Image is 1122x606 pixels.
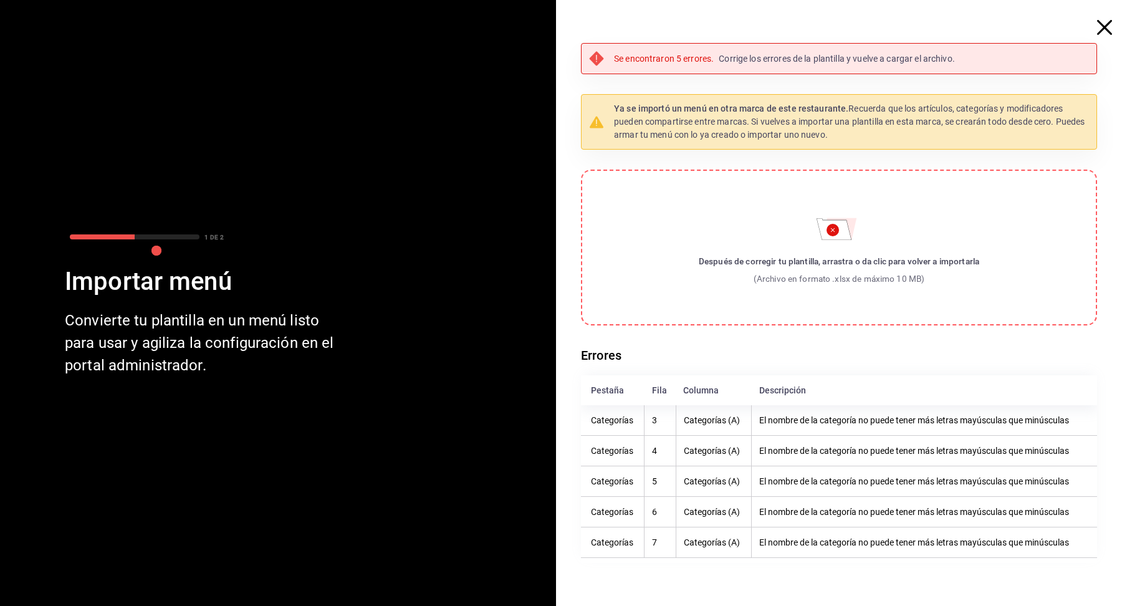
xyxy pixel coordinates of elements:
[614,52,714,65] p: Se encontraron 5 errores.
[65,309,344,377] div: Convierte tu plantilla en un menú listo para usar y agiliza la configuración en el portal adminis...
[676,497,751,527] th: Categorías (A)
[581,405,645,436] th: Categorías
[752,405,1097,436] th: El nombre de la categoría no puede tener más letras mayúsculas que minúsculas
[581,466,645,497] th: Categorías
[581,345,1097,365] h6: Errores
[759,385,1087,395] div: Descripción
[683,385,744,395] div: Columna
[645,405,676,436] th: 3
[581,527,645,558] th: Categorías
[752,436,1097,466] th: El nombre de la categoría no puede tener más letras mayúsculas que minúsculas
[581,170,1097,325] label: Importar menú
[645,527,676,558] th: 7
[719,52,955,65] p: Corrige los errores de la plantilla y vuelve a cargar el archivo.
[591,385,637,395] div: Pestaña
[645,466,676,497] th: 5
[699,255,979,267] div: Después de corregir tu plantilla, arrastra o da clic para volver a importarla
[676,436,751,466] th: Categorías (A)
[614,103,848,113] strong: Ya se importó un menú en otra marca de este restaurante.
[65,264,344,299] div: Importar menú
[645,497,676,527] th: 6
[752,466,1097,497] th: El nombre de la categoría no puede tener más letras mayúsculas que minúsculas
[699,272,979,285] div: (Archivo en formato .xlsx de máximo 10 MB)
[676,466,751,497] th: Categorías (A)
[581,436,645,466] th: Categorías
[652,385,669,395] div: Fila
[645,436,676,466] th: 4
[752,497,1097,527] th: El nombre de la categoría no puede tener más letras mayúsculas que minúsculas
[752,527,1097,558] th: El nombre de la categoría no puede tener más letras mayúsculas que minúsculas
[581,497,645,527] th: Categorías
[676,527,751,558] th: Categorías (A)
[676,405,751,436] th: Categorías (A)
[204,233,224,242] div: 1 DE 2
[614,102,1089,142] p: Recuerda que los artículos, categorías y modificadores pueden compartirse entre marcas. Si vuelve...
